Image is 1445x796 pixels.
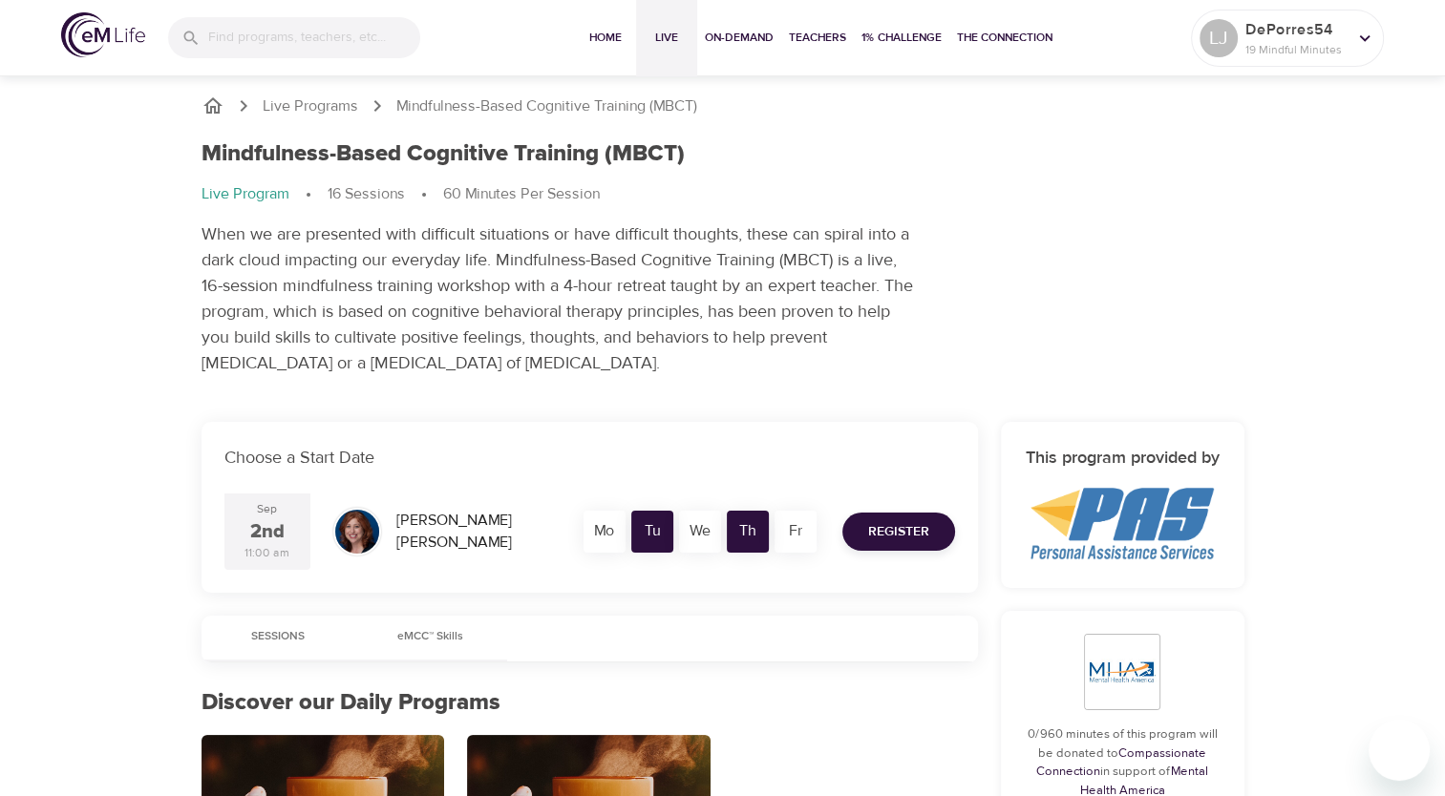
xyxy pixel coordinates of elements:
[842,513,955,551] button: Register
[389,502,565,561] div: [PERSON_NAME] [PERSON_NAME]
[1245,41,1347,58] p: 19 Mindful Minutes
[631,511,673,553] div: Tu
[202,685,978,720] p: Discover our Daily Programs
[1024,445,1222,472] h6: This program provided by
[583,28,628,48] span: Home
[1245,18,1347,41] p: DePorres54
[208,17,420,58] input: Find programs, teachers, etc...
[202,221,918,376] p: When we are presented with difficult situations or have difficult thoughts, these can spiral into...
[244,545,289,561] div: 11:00 am
[202,183,1244,206] nav: breadcrumb
[727,511,769,553] div: Th
[224,445,955,471] p: Choose a Start Date
[1036,745,1206,780] a: Compassionate Connection
[443,183,600,205] p: 60 Minutes Per Session
[202,140,685,168] h1: Mindfulness-Based Cognitive Training (MBCT)
[644,28,690,48] span: Live
[705,28,774,48] span: On-Demand
[250,518,285,546] div: 2nd
[1031,488,1214,559] img: PAS%20logo.png
[789,28,846,48] span: Teachers
[584,511,626,553] div: Mo
[957,28,1052,48] span: The Connection
[1369,720,1430,781] iframe: Button to launch messaging window
[202,94,1244,117] nav: breadcrumb
[1200,19,1238,57] div: LJ
[366,627,496,647] span: eMCC™ Skills
[263,95,358,117] a: Live Programs
[257,501,277,517] div: Sep
[775,511,817,553] div: Fr
[868,520,929,544] span: Register
[679,511,721,553] div: We
[861,28,942,48] span: 1% Challenge
[213,627,343,647] span: Sessions
[396,95,697,117] p: Mindfulness-Based Cognitive Training (MBCT)
[328,183,405,205] p: 16 Sessions
[61,12,145,57] img: logo
[202,183,289,205] p: Live Program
